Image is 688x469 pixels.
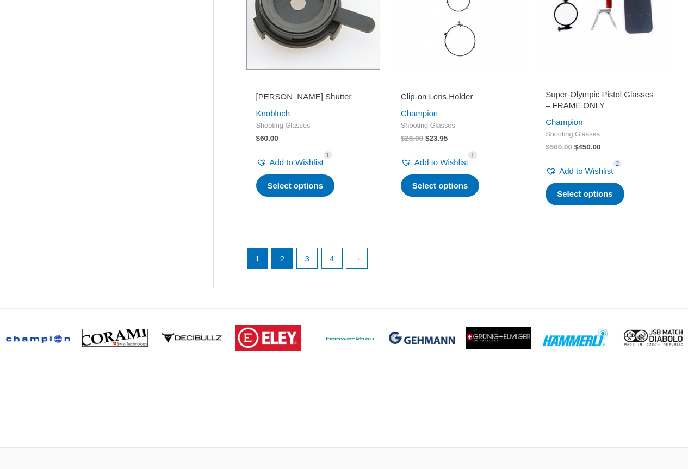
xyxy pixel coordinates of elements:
[401,91,515,102] h2: Clip-on Lens Holder
[256,174,335,197] a: Select options for “Knobloch Iris Shutter”
[574,143,601,151] bdi: 450.00
[297,248,318,269] a: Page 3
[256,134,278,142] bdi: 60.00
[546,183,624,205] a: Select options for “Super-Olympic Pistol Glasses - FRAME ONLY”
[256,91,370,106] a: [PERSON_NAME] Shutter
[272,248,293,269] a: Page 2
[247,248,268,269] span: Page 1
[546,130,660,139] span: Shooting Glasses
[546,164,613,179] a: Add to Wishlist
[235,325,301,351] img: brand logo
[256,155,324,170] a: Add to Wishlist
[401,155,468,170] a: Add to Wishlist
[401,134,405,142] span: $
[322,248,343,269] a: Page 4
[256,76,370,89] iframe: Customer reviews powered by Trustpilot
[546,143,550,151] span: $
[425,134,430,142] span: $
[401,76,515,89] iframe: Customer reviews powered by Trustpilot
[401,109,438,118] a: Champion
[270,158,324,167] span: Add to Wishlist
[401,174,480,197] a: Select options for “Clip-on Lens Holder”
[559,166,613,176] span: Add to Wishlist
[324,151,332,159] span: 1
[401,91,515,106] a: Clip-on Lens Holder
[546,117,582,127] a: Champion
[546,89,660,110] h2: Super-Olympic Pistol Glasses – FRAME ONLY
[574,143,579,151] span: $
[546,143,572,151] bdi: 500.00
[414,158,468,167] span: Add to Wishlist
[256,91,370,102] h2: [PERSON_NAME] Shutter
[546,76,660,89] iframe: Customer reviews powered by Trustpilot
[425,134,448,142] bdi: 23.95
[401,134,423,142] bdi: 28.00
[401,121,515,130] span: Shooting Glasses
[346,248,367,269] a: →
[256,109,290,118] a: Knobloch
[256,121,370,130] span: Shooting Glasses
[256,134,261,142] span: $
[468,151,477,159] span: 1
[546,89,660,115] a: Super-Olympic Pistol Glasses – FRAME ONLY
[613,160,622,168] span: 2
[246,248,670,275] nav: Product Pagination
